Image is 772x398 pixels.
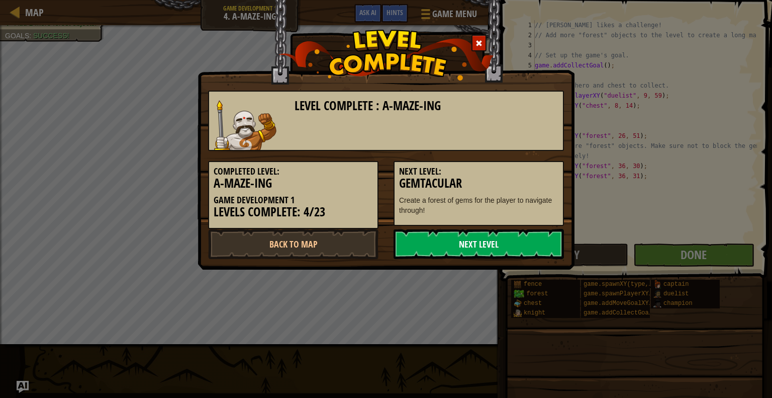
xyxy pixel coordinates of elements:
[399,195,558,215] p: Create a forest of gems for the player to navigate through!
[399,177,558,190] h3: Gemtacular
[208,229,378,259] a: Back to Map
[399,167,558,177] h5: Next Level:
[214,167,373,177] h5: Completed Level:
[214,177,373,190] h3: A-maze-ing
[214,100,276,150] img: goliath.png
[214,195,373,205] h5: Game Development 1
[278,30,494,81] img: level_complete.png
[214,205,373,219] h3: Levels Complete: 4/23
[295,99,558,113] h3: Level Complete : A-maze-ing
[394,229,564,259] a: Next Level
